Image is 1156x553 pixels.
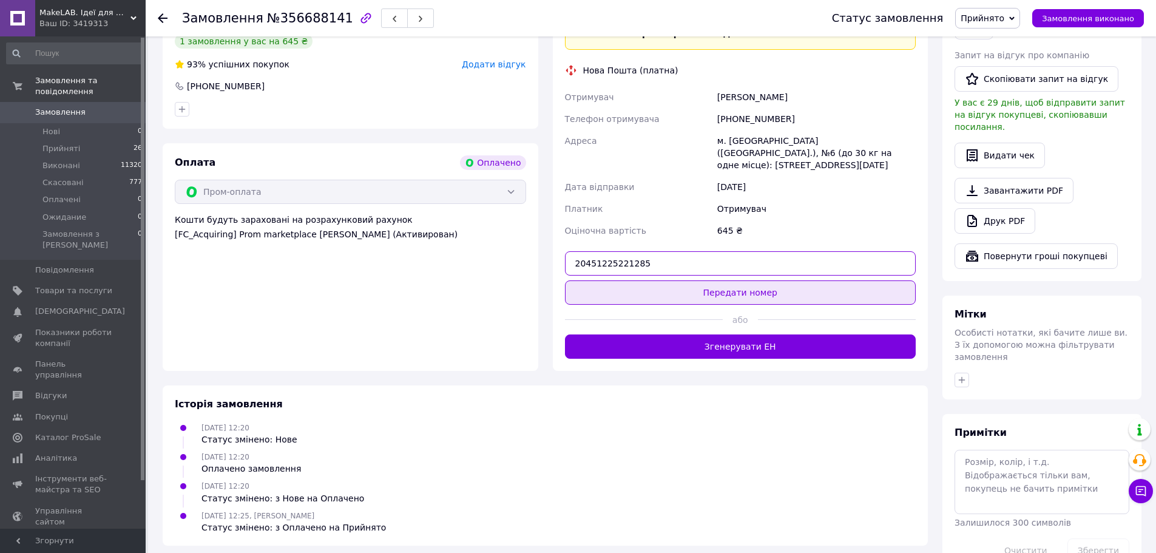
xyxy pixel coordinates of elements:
[42,212,86,223] span: Ожидание
[6,42,143,64] input: Пошук
[39,7,130,18] span: MakeLAB. Ідеї для життя!
[138,229,142,251] span: 0
[565,280,916,305] button: Передати номер
[175,214,526,240] div: Кошти будуть зараховані на розрахунковий рахунок
[565,204,603,214] span: Платник
[35,390,67,401] span: Відгуки
[565,182,635,192] span: Дата відправки
[1129,479,1153,503] button: Чат з покупцем
[35,412,68,422] span: Покупці
[39,18,146,29] div: Ваш ID: 3419313
[35,506,112,528] span: Управління сайтом
[42,194,81,205] span: Оплачені
[35,453,77,464] span: Аналітика
[565,92,614,102] span: Отримувач
[175,157,215,168] span: Оплата
[35,306,125,317] span: [DEMOGRAPHIC_DATA]
[42,126,60,137] span: Нові
[35,285,112,296] span: Товари та послуги
[121,160,142,171] span: 11320
[565,226,646,236] span: Оціночна вартість
[138,194,142,205] span: 0
[35,473,112,495] span: Інструменти веб-майстра та SEO
[35,107,86,118] span: Замовлення
[565,136,597,146] span: Адреса
[201,521,386,534] div: Статус змінено: з Оплачено на Прийнято
[201,482,249,490] span: [DATE] 12:20
[565,114,660,124] span: Телефон отримувача
[175,58,289,70] div: успішних покупок
[134,143,142,154] span: 26
[955,308,987,320] span: Мітки
[955,98,1125,132] span: У вас є 29 днів, щоб відправити запит на відгук покупцеві, скопіювавши посилання.
[42,177,84,188] span: Скасовані
[580,64,681,76] div: Нова Пошта (платна)
[955,243,1118,269] button: Повернути гроші покупцеві
[955,208,1035,234] a: Друк PDF
[961,13,1004,23] span: Прийнято
[42,143,80,154] span: Прийняті
[832,12,944,24] div: Статус замовлення
[955,518,1071,528] span: Залишилося 300 символів
[201,453,249,461] span: [DATE] 12:20
[201,433,297,446] div: Статус змінено: Нове
[201,492,364,504] div: Статус змінено: з Нове на Оплачено
[1032,9,1144,27] button: Замовлення виконано
[158,12,167,24] div: Повернутися назад
[42,229,138,251] span: Замовлення з [PERSON_NAME]
[138,126,142,137] span: 0
[955,66,1118,92] button: Скопіювати запит на відгук
[565,251,916,276] input: Номер експрес-накладної
[715,176,918,198] div: [DATE]
[35,265,94,276] span: Повідомлення
[175,398,283,410] span: Історія замовлення
[35,432,101,443] span: Каталог ProSale
[175,34,313,49] div: 1 замовлення у вас на 645 ₴
[35,327,112,349] span: Показники роботи компанії
[715,198,918,220] div: Отримувач
[955,143,1045,168] button: Видати чек
[715,108,918,130] div: [PHONE_NUMBER]
[186,80,266,92] div: [PHONE_NUMBER]
[35,75,146,97] span: Замовлення та повідомлення
[129,177,142,188] span: 777
[723,314,758,326] span: або
[565,334,916,359] button: Згенерувати ЕН
[460,155,526,170] div: Оплачено
[175,228,526,240] div: [FC_Acquiring] Prom marketplace [PERSON_NAME] (Активирован)
[267,11,353,25] span: №356688141
[715,220,918,242] div: 645 ₴
[1042,14,1134,23] span: Замовлення виконано
[138,212,142,223] span: 0
[35,359,112,381] span: Панель управління
[955,427,1007,438] span: Примітки
[42,160,80,171] span: Виконані
[955,178,1073,203] a: Завантажити PDF
[182,11,263,25] span: Замовлення
[201,424,249,432] span: [DATE] 12:20
[955,328,1127,362] span: Особисті нотатки, які бачите лише ви. З їх допомогою можна фільтрувати замовлення
[715,86,918,108] div: [PERSON_NAME]
[187,59,206,69] span: 93%
[955,50,1089,60] span: Запит на відгук про компанію
[201,512,314,520] span: [DATE] 12:25, [PERSON_NAME]
[715,130,918,176] div: м. [GEOGRAPHIC_DATA] ([GEOGRAPHIC_DATA].), №6 (до 30 кг на одне місце): [STREET_ADDRESS][DATE]
[462,59,526,69] span: Додати відгук
[201,463,301,475] div: Оплачено замовлення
